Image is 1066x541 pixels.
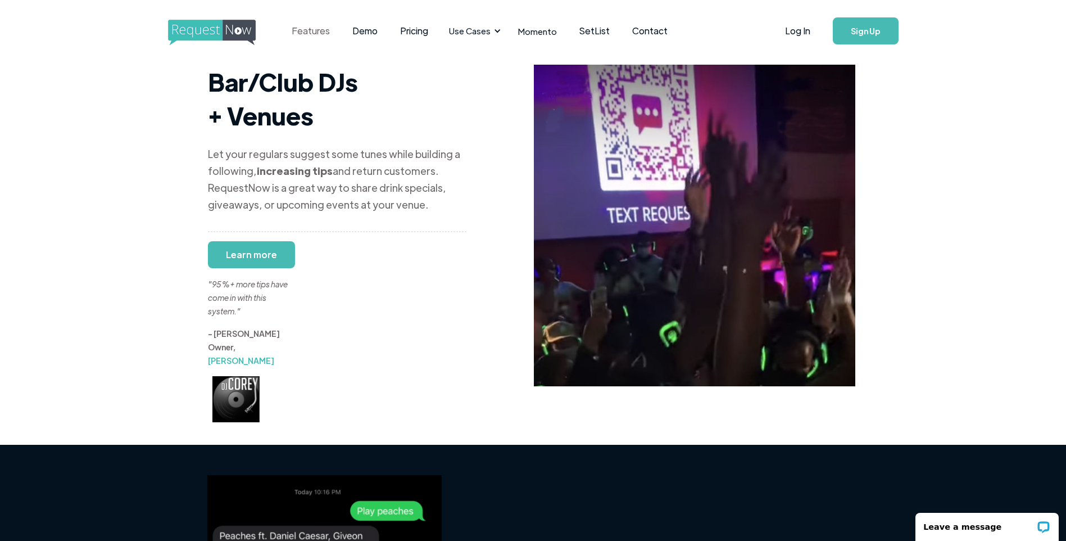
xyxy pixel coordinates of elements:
div: - [PERSON_NAME] Owner, [208,327,292,367]
a: SetList [568,13,621,48]
div: Use Cases [449,25,491,37]
strong: Bar/Club DJs + Venues [208,66,358,131]
a: Pricing [389,13,439,48]
div: "95%+ more tips have come in with this system." [208,250,292,318]
a: Sign Up [833,17,899,44]
iframe: LiveChat chat widget [908,506,1066,541]
img: requestnow logo [168,20,276,46]
a: Momento [507,15,568,48]
a: home [168,20,252,42]
a: Learn more [208,241,295,268]
a: Features [280,13,341,48]
a: Demo [341,13,389,48]
div: Use Cases [442,13,504,48]
a: Contact [621,13,679,48]
strong: increasing tips [257,164,333,177]
a: [PERSON_NAME] [208,355,274,366]
div: Let your regulars suggest some tunes while building a following, and return customers. RequestNow... [208,146,466,213]
a: Log In [774,11,822,51]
